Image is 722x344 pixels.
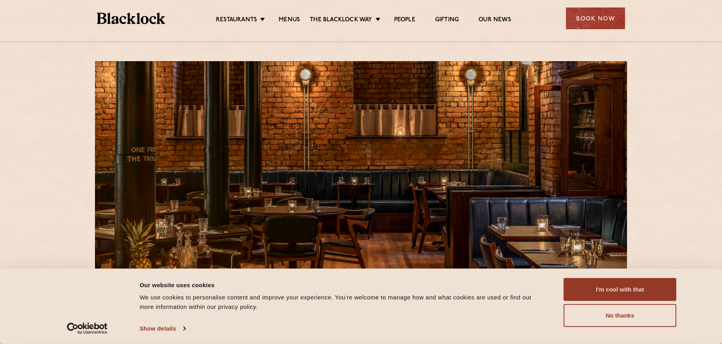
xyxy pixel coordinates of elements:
[564,278,676,301] button: I'm cool with that
[140,293,546,312] div: We use cookies to personalise content and improve your experience. You're welcome to manage how a...
[140,323,185,335] a: Show details
[394,16,415,25] a: People
[97,13,165,24] img: BL_Textured_Logo-footer-cropped.svg
[279,16,300,25] a: Menus
[310,16,372,25] a: The Blacklock Way
[478,16,511,25] a: Our News
[566,7,625,29] div: Book Now
[140,280,546,290] div: Our website uses cookies
[435,16,459,25] a: Gifting
[216,16,257,25] a: Restaurants
[564,304,676,327] button: No thanks
[53,323,122,335] a: Usercentrics Cookiebot - opens in a new window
